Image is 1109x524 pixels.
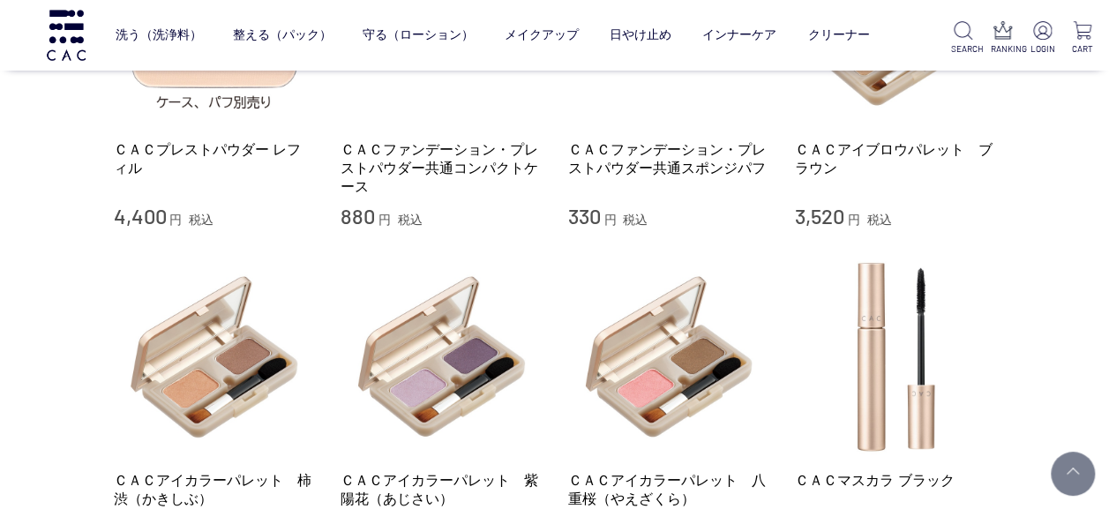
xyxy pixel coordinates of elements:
span: 円 [603,213,616,227]
a: クリーナー [807,13,869,57]
a: ＣＡＣアイカラーパレット 紫陽花（あじさい） [341,471,542,509]
img: logo [44,10,88,60]
a: ＣＡＣマスカラ ブラック [795,471,996,490]
span: 円 [169,213,182,227]
a: ＣＡＣファンデーション・プレストパウダー共通スポンジパフ [568,140,769,178]
a: 日やけ止め [610,13,671,57]
span: 税込 [398,213,423,227]
a: 洗う（洗浄料） [116,13,202,57]
a: メイクアップ [505,13,579,57]
a: ＣＡＣアイカラーパレット 八重桜（やえざくら） [568,471,769,509]
a: ＣＡＣプレストパウダー レフィル [114,140,315,178]
a: RANKING [990,21,1015,56]
a: アイ [421,65,446,79]
a: インナーケア [702,13,776,57]
span: 円 [378,213,391,227]
span: 税込 [189,213,214,227]
span: 4,400 [114,203,167,228]
p: CART [1069,42,1095,56]
span: 税込 [623,213,648,227]
a: 守る（ローション） [363,13,474,57]
a: リップ [594,65,631,79]
p: LOGIN [1030,42,1055,56]
img: ＣＡＣアイカラーパレット 八重桜（やえざくら） [568,256,769,457]
a: 整える（パック） [233,13,332,57]
a: SEARCH [951,21,977,56]
img: ＣＡＣアイカラーパレット 柿渋（かきしぶ） [114,256,315,457]
span: 税込 [867,213,892,227]
span: 3,520 [795,203,844,228]
span: 330 [568,203,601,228]
a: フェイスカラー [476,65,563,79]
img: ＣＡＣアイカラーパレット 紫陽花（あじさい） [341,256,542,457]
span: 880 [341,203,375,228]
a: ＣＡＣアイブロウパレット ブラウン [795,140,996,178]
p: RANKING [990,42,1015,56]
a: ＣＡＣアイカラーパレット 柿渋（かきしぶ） [114,471,315,509]
a: LOGIN [1030,21,1055,56]
img: ＣＡＣマスカラ ブラック [795,256,996,457]
a: CART [1069,21,1095,56]
span: 円 [848,213,860,227]
p: SEARCH [951,42,977,56]
a: ベース [353,65,390,79]
a: ＣＡＣファンデーション・プレストパウダー共通コンパクトケース [341,140,542,197]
